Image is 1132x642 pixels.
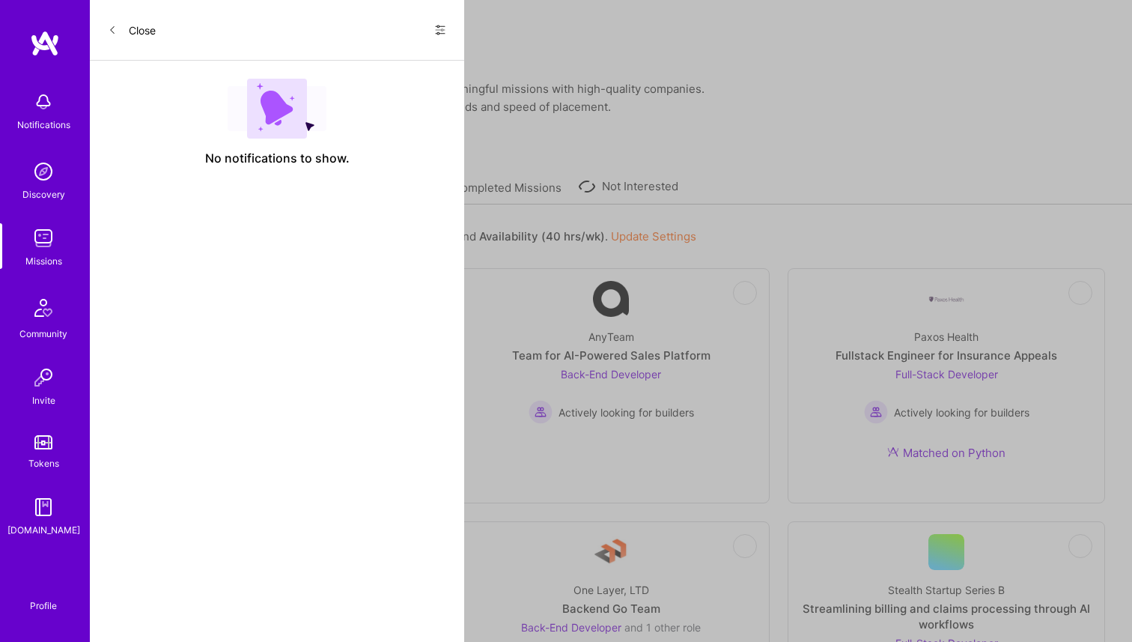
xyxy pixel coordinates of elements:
[7,522,80,538] div: [DOMAIN_NAME]
[25,253,62,269] div: Missions
[28,223,58,253] img: teamwork
[34,435,52,449] img: tokens
[17,117,70,133] div: Notifications
[28,157,58,187] img: discovery
[205,151,350,166] span: No notifications to show.
[22,187,65,202] div: Discovery
[228,79,326,139] img: empty
[30,598,57,612] div: Profile
[28,363,58,393] img: Invite
[28,455,59,471] div: Tokens
[25,582,62,612] a: Profile
[32,393,55,408] div: Invite
[30,30,60,57] img: logo
[28,492,58,522] img: guide book
[19,326,67,342] div: Community
[28,87,58,117] img: bell
[108,18,156,42] button: Close
[25,290,61,326] img: Community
